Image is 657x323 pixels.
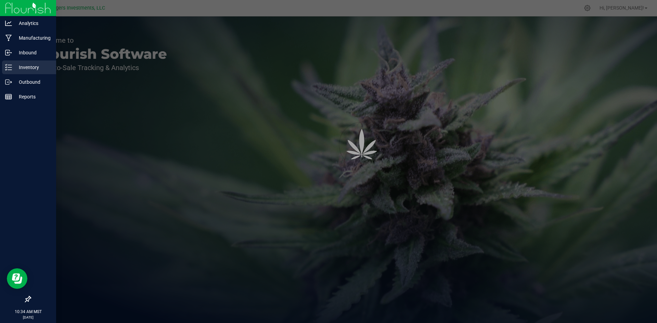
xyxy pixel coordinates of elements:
[12,63,53,71] p: Inventory
[12,93,53,101] p: Reports
[5,64,12,71] inline-svg: Inventory
[5,93,12,100] inline-svg: Reports
[12,34,53,42] p: Manufacturing
[12,49,53,57] p: Inbound
[3,309,53,315] p: 10:34 AM MST
[5,49,12,56] inline-svg: Inbound
[7,268,27,289] iframe: Resource center
[12,78,53,86] p: Outbound
[12,19,53,27] p: Analytics
[3,315,53,320] p: [DATE]
[5,79,12,85] inline-svg: Outbound
[5,20,12,27] inline-svg: Analytics
[5,35,12,41] inline-svg: Manufacturing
